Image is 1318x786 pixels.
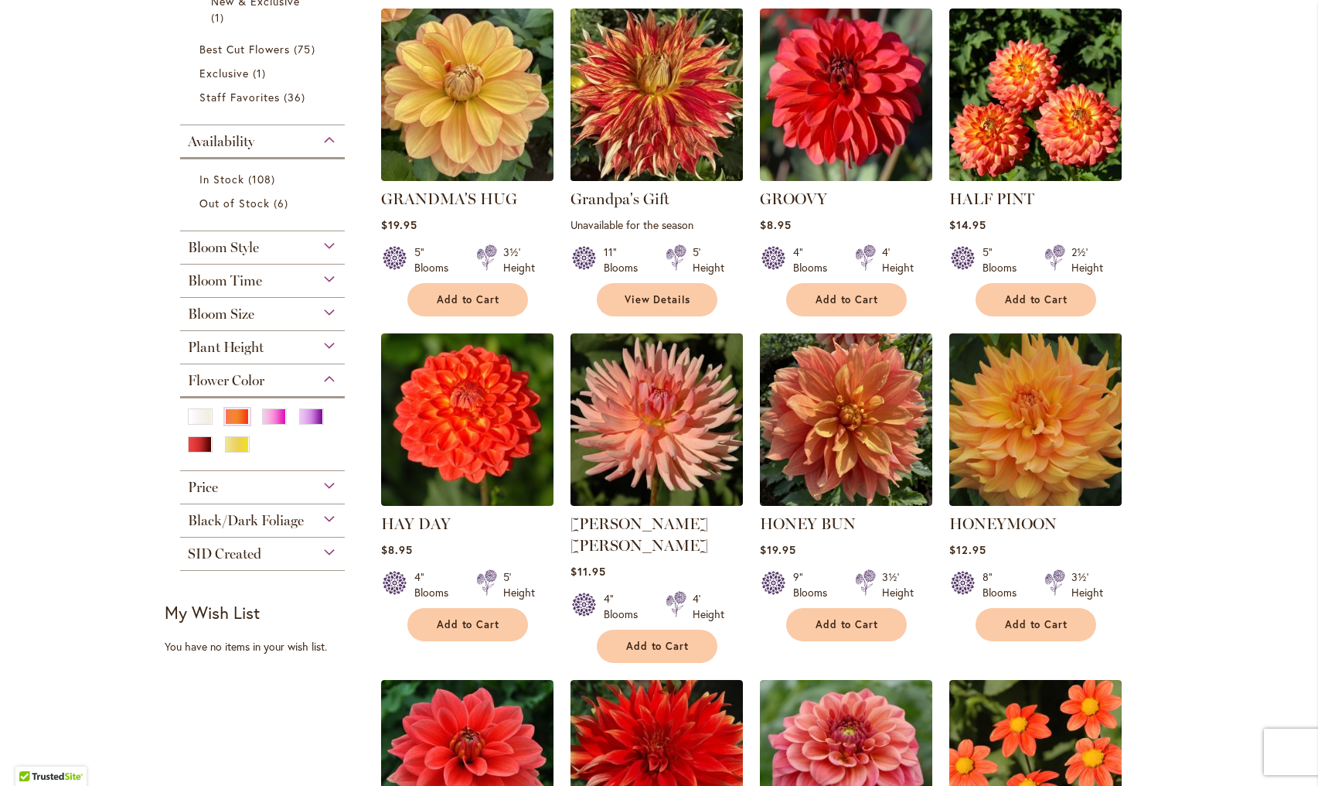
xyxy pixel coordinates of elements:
[407,283,528,316] button: Add to Cart
[786,283,907,316] button: Add to Cart
[976,283,1096,316] button: Add to Cart
[760,494,932,509] a: Honey Bun
[294,41,318,57] span: 75
[882,569,914,600] div: 3½' Height
[381,494,553,509] a: HAY DAY
[199,90,281,104] span: Staff Favorites
[284,89,309,105] span: 36
[381,217,417,232] span: $19.95
[188,512,304,529] span: Black/Dark Foliage
[570,190,669,208] a: Grandpa's Gift
[188,339,264,356] span: Plant Height
[381,169,553,184] a: GRANDMA'S HUG
[199,66,249,80] span: Exclusive
[949,217,986,232] span: $14.95
[570,333,743,506] img: HEATHER MARIE
[949,542,986,557] span: $12.95
[414,569,458,600] div: 4" Blooms
[760,542,796,557] span: $19.95
[274,195,292,211] span: 6
[760,9,932,181] img: GROOVY
[566,4,747,185] img: Grandpa's Gift
[188,272,262,289] span: Bloom Time
[693,244,724,275] div: 5' Height
[188,306,254,323] span: Bloom Size
[1005,293,1068,306] span: Add to Cart
[693,591,724,622] div: 4' Height
[949,494,1122,509] a: Honeymoon
[211,9,228,26] span: 1
[949,514,1057,533] a: HONEYMOON
[760,217,792,232] span: $8.95
[188,372,264,389] span: Flower Color
[786,608,907,641] button: Add to Cart
[976,608,1096,641] button: Add to Cart
[503,569,535,600] div: 5' Height
[381,542,413,557] span: $8.95
[188,479,218,496] span: Price
[760,333,932,506] img: Honey Bun
[625,293,691,306] span: View Details
[188,545,261,562] span: SID Created
[165,639,371,654] div: You have no items in your wish list.
[253,65,270,81] span: 1
[199,89,330,105] a: Staff Favorites
[604,244,647,275] div: 11" Blooms
[882,244,914,275] div: 4' Height
[199,171,330,187] a: In Stock 108
[570,514,708,555] a: [PERSON_NAME] [PERSON_NAME]
[12,731,55,774] iframe: Launch Accessibility Center
[570,494,743,509] a: HEATHER MARIE
[597,283,717,316] a: View Details
[188,239,259,256] span: Bloom Style
[199,41,330,57] a: Best Cut Flowers
[381,190,517,208] a: GRANDMA'S HUG
[760,169,932,184] a: GROOVY
[414,244,458,275] div: 5" Blooms
[570,564,606,579] span: $11.95
[407,608,528,641] button: Add to Cart
[437,618,500,631] span: Add to Cart
[188,133,254,150] span: Availability
[793,244,836,275] div: 4" Blooms
[760,514,856,533] a: HONEY BUN
[949,333,1122,506] img: Honeymoon
[983,244,1026,275] div: 5" Blooms
[199,196,271,210] span: Out of Stock
[199,42,291,56] span: Best Cut Flowers
[816,618,879,631] span: Add to Cart
[199,195,330,211] a: Out of Stock 6
[381,9,553,181] img: GRANDMA'S HUG
[381,333,553,506] img: HAY DAY
[248,171,279,187] span: 108
[1005,618,1068,631] span: Add to Cart
[199,172,244,186] span: In Stock
[793,569,836,600] div: 9" Blooms
[570,169,743,184] a: Grandpa's Gift
[949,169,1122,184] a: HALF PINT
[381,514,451,533] a: HAY DAY
[983,569,1026,600] div: 8" Blooms
[604,591,647,622] div: 4" Blooms
[1071,569,1103,600] div: 3½' Height
[437,293,500,306] span: Add to Cart
[199,65,330,81] a: Exclusive
[626,640,690,653] span: Add to Cart
[760,190,827,208] a: GROOVY
[597,630,717,663] button: Add to Cart
[165,601,260,624] strong: My Wish List
[816,293,879,306] span: Add to Cart
[949,9,1122,181] img: HALF PINT
[503,244,535,275] div: 3½' Height
[949,190,1034,208] a: HALF PINT
[570,217,743,232] p: Unavailable for the season
[1071,244,1103,275] div: 2½' Height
